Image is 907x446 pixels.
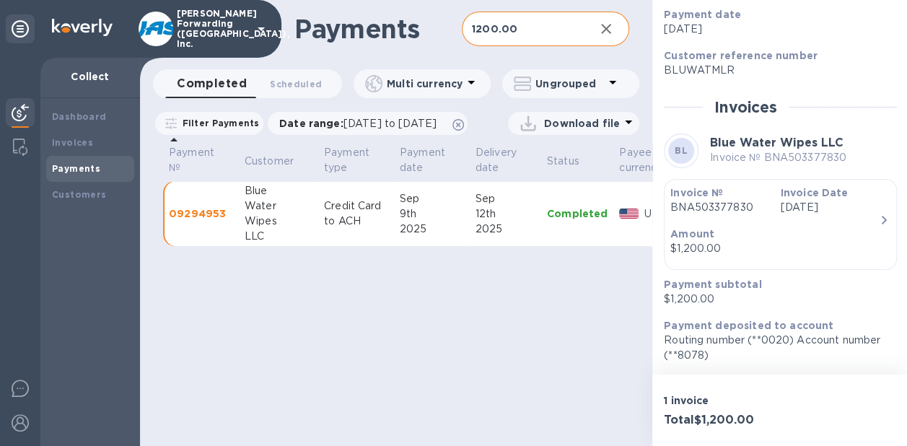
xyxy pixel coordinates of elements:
[619,145,662,175] p: Payee currency
[664,179,897,270] button: Invoice №BNA503377830Invoice Date[DATE]Amount$1,200.00
[547,154,598,169] span: Status
[664,63,885,78] p: BLUWATMLR
[619,145,681,175] span: Payee currency
[245,229,312,244] div: LLC
[177,9,249,49] p: [PERSON_NAME] Forwarding ([GEOGRAPHIC_DATA]), Inc.
[547,154,579,169] p: Status
[476,206,535,222] div: 12th
[169,206,233,221] p: 09294953
[664,9,741,20] b: Payment date
[245,154,294,169] p: Customer
[400,145,445,175] p: Payment date
[52,19,113,36] img: Logo
[6,14,35,43] div: Unpin categories
[619,209,639,219] img: USD
[780,200,878,215] p: [DATE]
[476,145,517,175] p: Delivery date
[270,76,322,92] span: Scheduled
[644,206,681,222] p: USD
[664,333,885,363] p: Routing number (**0020) Account number (**8078)
[52,189,107,200] b: Customers
[177,74,247,94] span: Completed
[710,136,844,149] b: Blue Water Wipes LLC
[324,145,388,175] span: Payment type
[400,206,464,222] div: 9th
[400,145,464,175] span: Payment date
[52,111,107,122] b: Dashboard
[343,118,437,129] span: [DATE] to [DATE]
[675,145,688,156] b: BL
[294,14,462,44] h1: Payments
[670,187,723,198] b: Invoice №
[324,198,388,229] p: Credit Card to ACH
[664,50,818,61] b: Customer reference number
[245,198,312,214] div: Water
[664,22,885,37] p: [DATE]
[52,163,100,174] b: Payments
[535,76,604,91] p: Ungrouped
[664,320,833,331] b: Payment deposited to account
[547,206,608,221] p: Completed
[324,145,369,175] p: Payment type
[670,200,768,215] p: BNA503377830
[400,191,464,206] div: Sep
[714,98,777,116] h2: Invoices
[544,116,620,131] p: Download file
[245,154,312,169] span: Customer
[664,292,885,307] p: $1,200.00
[664,279,761,290] b: Payment subtotal
[670,241,879,256] div: $1,200.00
[177,117,259,129] p: Filter Payments
[670,228,714,240] b: Amount
[780,187,848,198] b: Invoice Date
[52,137,93,148] b: Invoices
[476,191,535,206] div: Sep
[169,145,233,175] span: Payment №
[245,183,312,198] div: Blue
[245,214,312,229] div: Wipes
[387,76,463,91] p: Multi currency
[664,393,774,408] p: 1 invoice
[52,69,128,84] p: Collect
[169,145,214,175] p: Payment №
[476,145,535,175] span: Delivery date
[710,150,846,165] p: Invoice № BNA503377830
[476,222,535,237] div: 2025
[400,222,464,237] div: 2025
[279,116,444,131] p: Date range :
[268,112,468,135] div: Date range:[DATE] to [DATE]
[664,414,774,427] h3: Total $1,200.00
